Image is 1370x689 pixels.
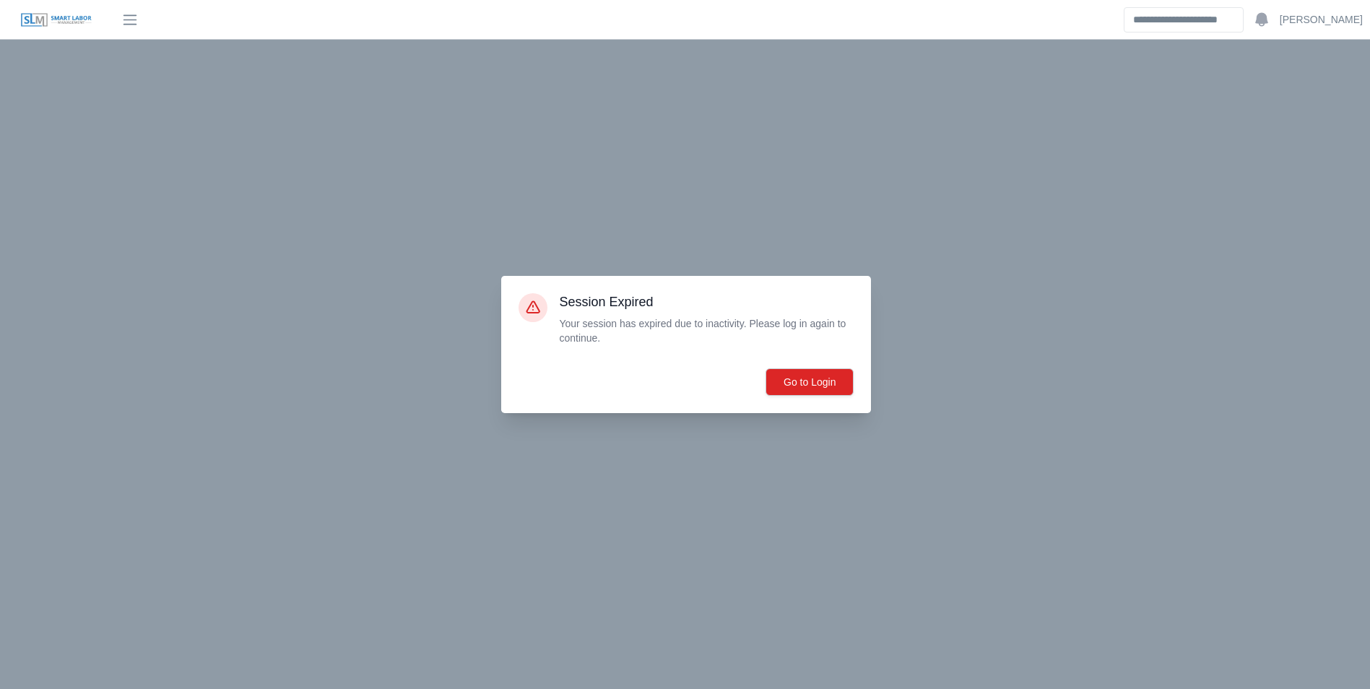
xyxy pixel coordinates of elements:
[766,368,854,396] button: Go to Login
[1124,7,1244,32] input: Search
[1280,12,1363,27] a: [PERSON_NAME]
[20,12,92,28] img: SLM Logo
[559,316,854,345] p: Your session has expired due to inactivity. Please log in again to continue.
[559,293,854,311] h3: Session Expired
